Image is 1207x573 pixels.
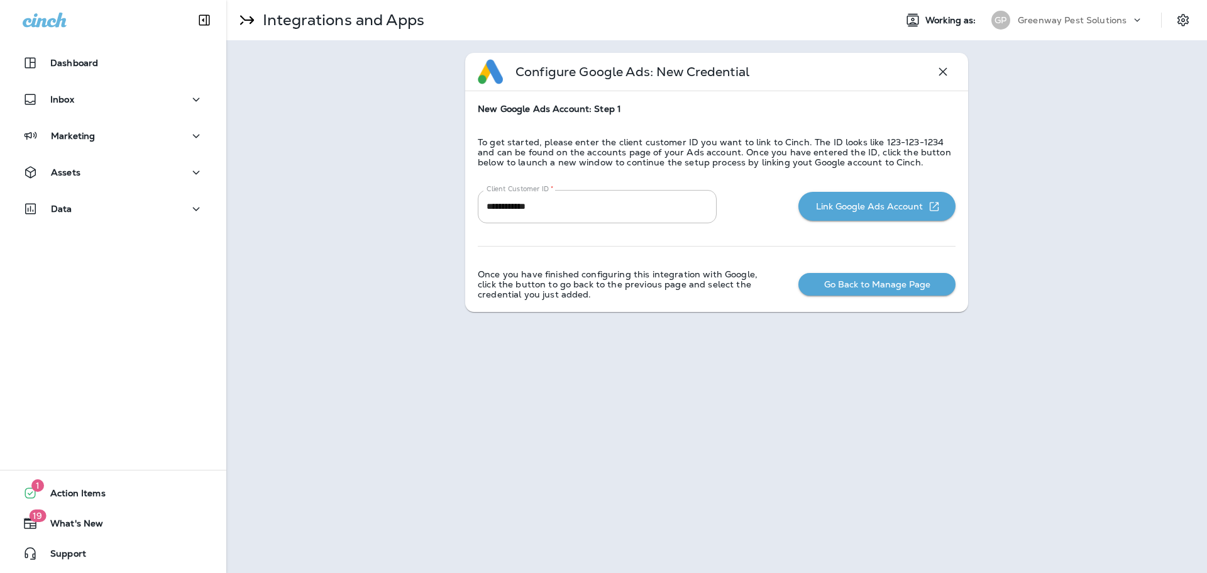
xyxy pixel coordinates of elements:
span: What's New [38,518,103,533]
button: Go Back to Manage Page [798,273,956,296]
button: Support [13,541,214,566]
span: Action Items [38,488,106,503]
div: GP [991,11,1010,30]
button: Settings [1172,9,1194,31]
button: Data [13,196,214,221]
button: Inbox [13,87,214,112]
button: 1Action Items [13,481,214,506]
p: Configure Google Ads: New Credential [515,63,749,81]
button: Assets [13,160,214,185]
p: To get started, please enter the client customer ID you want to link to Cinch. The ID looks like ... [478,137,956,167]
label: Client Customer ID [487,184,553,194]
span: Working as: [925,15,979,26]
p: Inbox [50,94,74,104]
button: Link Google Ads Account [798,192,956,221]
span: 19 [29,509,46,522]
p: Data [51,204,72,214]
span: New Google Ads Account: Step 1 [478,104,956,114]
p: Once you have finished configuring this integration with Google, click the button to go back to t... [478,269,764,299]
button: Marketing [13,123,214,148]
button: Collapse Sidebar [187,8,222,33]
button: Dashboard [13,50,214,75]
span: Support [38,548,86,564]
img: Google Ads [478,59,503,84]
button: 19What's New [13,511,214,536]
span: 1 [31,479,44,492]
p: Integrations and Apps [258,11,424,30]
p: Greenway Pest Solutions [1018,15,1127,25]
p: Marketing [51,131,95,141]
p: Assets [51,167,80,177]
p: Dashboard [50,58,98,68]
